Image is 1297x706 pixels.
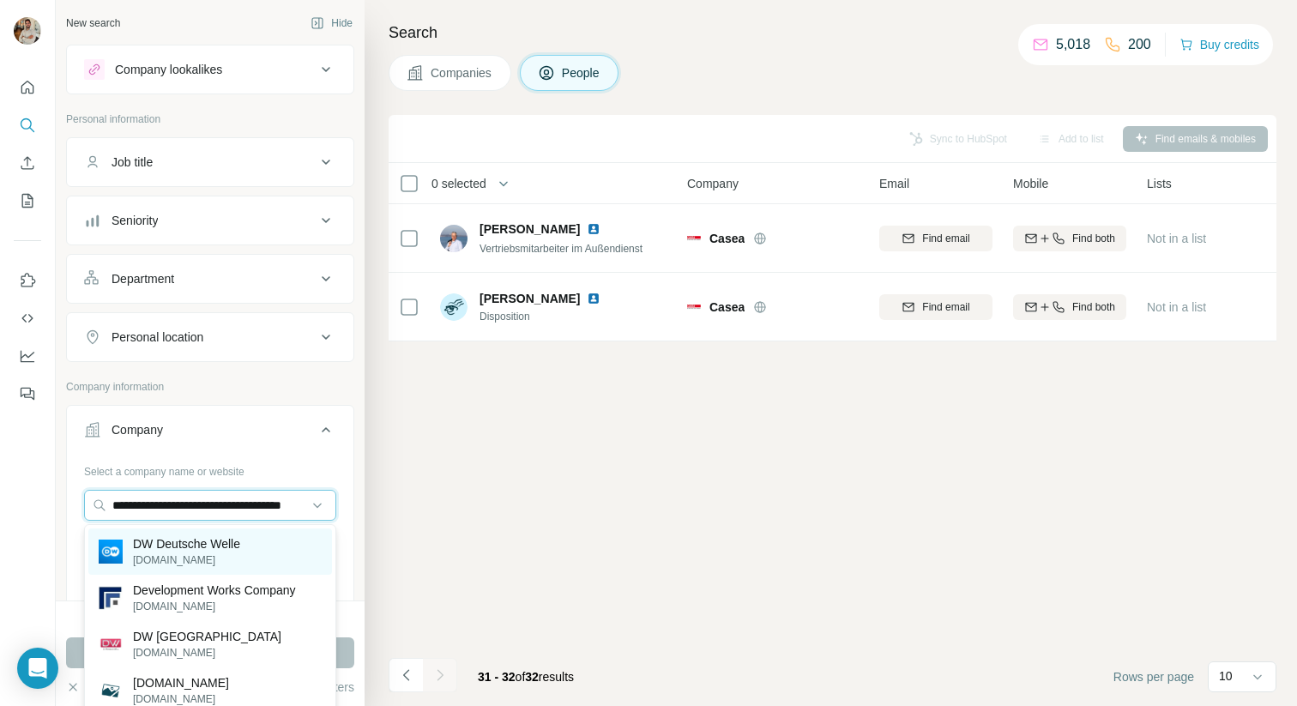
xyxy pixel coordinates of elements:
span: 0 selected [431,175,486,192]
button: Company lookalikes [67,49,353,90]
p: DW [GEOGRAPHIC_DATA] [133,628,281,645]
p: DW Deutsche Welle [133,535,240,552]
img: LinkedIn logo [587,222,600,236]
img: Logo of Casea [687,300,701,314]
p: [DOMAIN_NAME] [133,552,240,568]
p: Personal information [66,112,354,127]
span: Find email [922,231,969,246]
div: New search [66,15,120,31]
span: Lists [1147,175,1172,192]
button: Seniority [67,200,353,241]
button: Search [14,110,41,141]
button: Navigate to previous page [389,658,423,692]
span: Find email [922,299,969,315]
p: Development Works Company [133,582,296,599]
button: Clear [66,679,115,696]
span: People [562,64,601,81]
span: Disposition [480,309,621,324]
div: Open Intercom Messenger [17,648,58,689]
span: [PERSON_NAME] [480,290,580,307]
span: Mobile [1013,175,1048,192]
button: Company [67,409,353,457]
span: Not in a list [1147,232,1206,245]
div: Company lookalikes [115,61,222,78]
p: 200 [1128,34,1151,55]
span: [PERSON_NAME] [480,220,580,238]
img: Logo of Casea [687,232,701,245]
span: 31 - 32 [478,670,516,684]
span: Company [687,175,739,192]
button: Find both [1013,294,1126,320]
div: Job title [112,154,153,171]
button: Use Surfe API [14,303,41,334]
span: Vertriebsmitarbeiter im Außendienst [480,243,642,255]
button: Job title [67,142,353,183]
span: of [516,670,526,684]
span: Casea [709,299,745,316]
img: dw.com.bn [99,679,123,703]
button: Feedback [14,378,41,409]
span: Not in a list [1147,300,1206,314]
img: Avatar [440,293,468,321]
button: Dashboard [14,341,41,371]
img: DW Argentina [99,632,123,656]
img: LinkedIn logo [587,292,600,305]
span: results [478,670,574,684]
button: My lists [14,185,41,216]
div: Department [112,270,174,287]
button: Department [67,258,353,299]
div: Seniority [112,212,158,229]
p: [DOMAIN_NAME] [133,674,229,691]
p: [DOMAIN_NAME] [133,645,281,661]
img: Avatar [440,225,468,252]
div: Personal location [112,329,203,346]
img: Avatar [14,17,41,45]
span: 32 [525,670,539,684]
button: Buy credits [1179,33,1259,57]
span: Companies [431,64,493,81]
button: Find email [879,294,992,320]
p: 5,018 [1056,34,1090,55]
button: Find email [879,226,992,251]
button: Use Surfe on LinkedIn [14,265,41,296]
img: DW Deutsche Welle [99,540,123,564]
button: Hide [299,10,365,36]
p: [DOMAIN_NAME] [133,599,296,614]
div: Company [112,421,163,438]
img: Development Works Company [99,586,123,610]
span: Find both [1072,299,1115,315]
span: Email [879,175,909,192]
h4: Search [389,21,1276,45]
span: Casea [709,230,745,247]
span: Find both [1072,231,1115,246]
span: Rows per page [1113,668,1194,685]
div: Select a company name or website [84,457,336,480]
p: 10 [1219,667,1233,685]
button: Find both [1013,226,1126,251]
p: Company information [66,379,354,395]
button: Enrich CSV [14,148,41,178]
button: Quick start [14,72,41,103]
button: Personal location [67,317,353,358]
